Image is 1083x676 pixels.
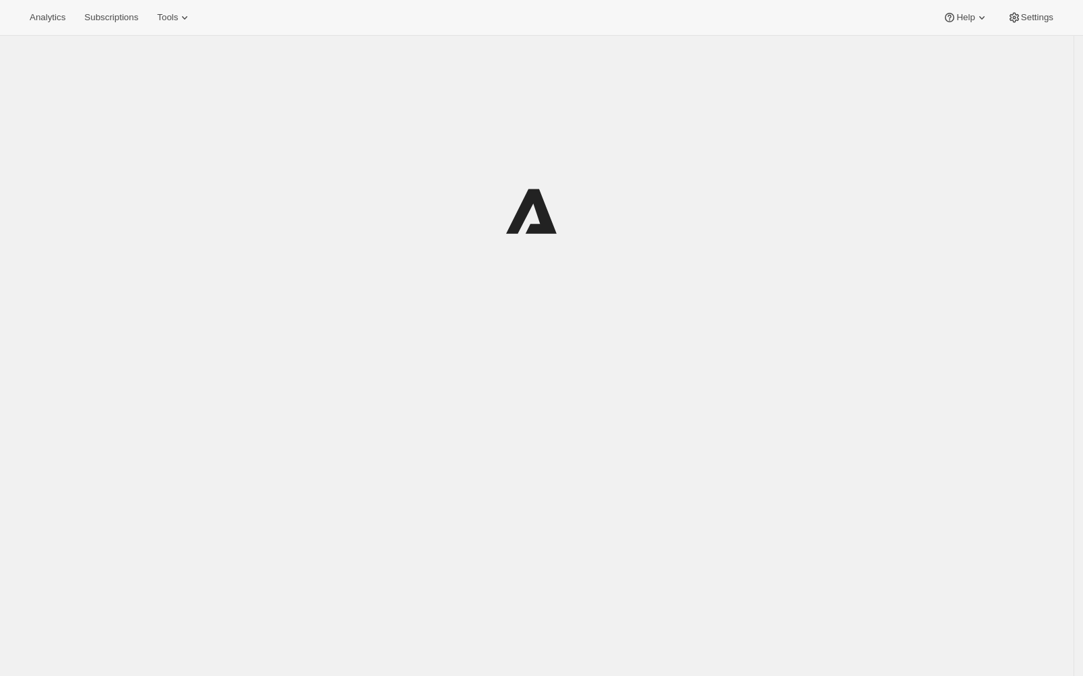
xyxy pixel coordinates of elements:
[30,12,65,23] span: Analytics
[935,8,996,27] button: Help
[84,12,138,23] span: Subscriptions
[956,12,974,23] span: Help
[149,8,199,27] button: Tools
[76,8,146,27] button: Subscriptions
[999,8,1061,27] button: Settings
[1021,12,1053,23] span: Settings
[157,12,178,23] span: Tools
[22,8,73,27] button: Analytics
